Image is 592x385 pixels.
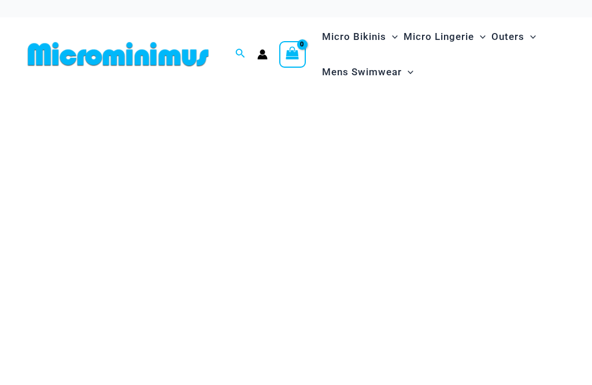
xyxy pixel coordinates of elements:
[279,41,306,68] a: View Shopping Cart, empty
[386,22,398,52] span: Menu Toggle
[489,19,539,54] a: OutersMenu ToggleMenu Toggle
[322,22,386,52] span: Micro Bikinis
[235,47,246,61] a: Search icon link
[402,57,413,87] span: Menu Toggle
[524,22,536,52] span: Menu Toggle
[23,41,213,67] img: MM SHOP LOGO FLAT
[404,22,474,52] span: Micro Lingerie
[401,19,489,54] a: Micro LingerieMenu ToggleMenu Toggle
[491,22,524,52] span: Outers
[322,57,402,87] span: Mens Swimwear
[319,19,401,54] a: Micro BikinisMenu ToggleMenu Toggle
[317,17,569,91] nav: Site Navigation
[474,22,486,52] span: Menu Toggle
[319,54,416,90] a: Mens SwimwearMenu ToggleMenu Toggle
[257,49,268,60] a: Account icon link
